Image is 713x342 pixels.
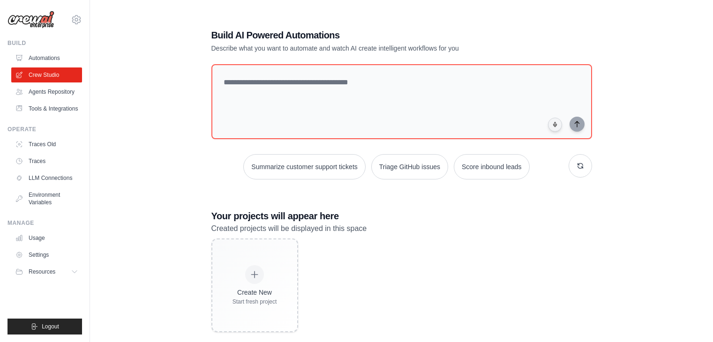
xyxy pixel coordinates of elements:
a: Usage [11,230,82,245]
div: Build [8,39,82,47]
a: Traces Old [11,137,82,152]
button: Click to speak your automation idea [548,118,562,132]
button: Summarize customer support tickets [243,154,365,179]
h3: Your projects will appear here [211,209,592,223]
h1: Build AI Powered Automations [211,29,526,42]
a: Environment Variables [11,187,82,210]
button: Get new suggestions [569,154,592,178]
span: Logout [42,323,59,330]
a: Automations [11,51,82,66]
div: Create New [233,288,277,297]
button: Score inbound leads [454,154,530,179]
a: Agents Repository [11,84,82,99]
span: Resources [29,268,55,275]
a: Crew Studio [11,67,82,82]
div: Start fresh project [233,298,277,305]
p: Describe what you want to automate and watch AI create intelligent workflows for you [211,44,526,53]
a: Traces [11,154,82,169]
a: Tools & Integrations [11,101,82,116]
a: LLM Connections [11,171,82,186]
a: Settings [11,247,82,262]
p: Created projects will be displayed in this space [211,223,592,235]
button: Resources [11,264,82,279]
button: Triage GitHub issues [371,154,448,179]
div: Manage [8,219,82,227]
button: Logout [8,319,82,335]
div: Operate [8,126,82,133]
img: Logo [8,11,54,29]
